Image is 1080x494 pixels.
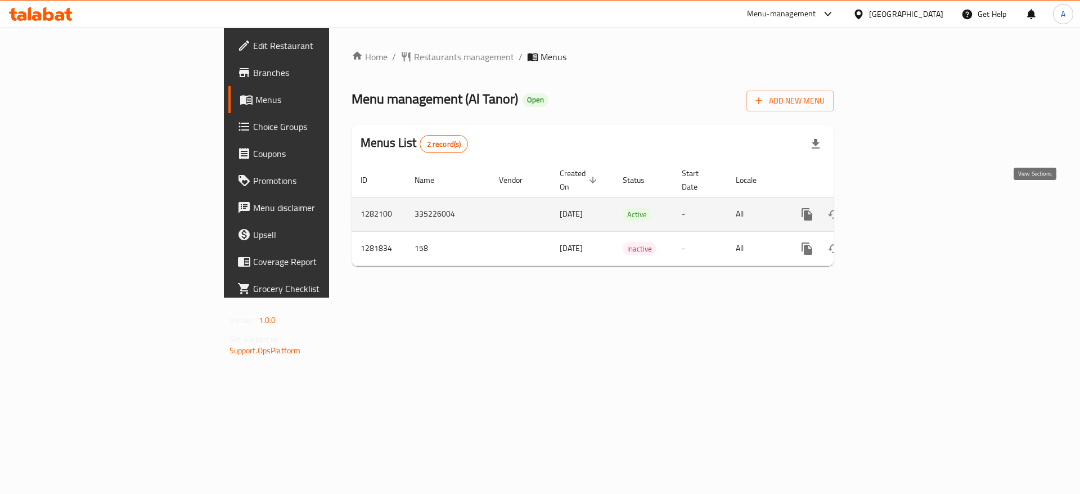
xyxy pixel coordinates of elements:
[228,248,404,275] a: Coverage Report
[228,86,404,113] a: Menus
[747,7,816,21] div: Menu-management
[623,208,651,221] span: Active
[523,95,548,105] span: Open
[253,66,395,79] span: Branches
[420,139,468,150] span: 2 record(s)
[727,197,785,231] td: All
[228,32,404,59] a: Edit Restaurant
[415,173,449,187] span: Name
[400,50,514,64] a: Restaurants management
[253,201,395,214] span: Menu disclaimer
[794,201,821,228] button: more
[352,163,911,266] table: enhanced table
[746,91,834,111] button: Add New Menu
[228,113,404,140] a: Choice Groups
[228,140,404,167] a: Coupons
[228,275,404,302] a: Grocery Checklist
[560,167,600,194] span: Created On
[523,93,548,107] div: Open
[785,163,911,197] th: Actions
[560,206,583,221] span: [DATE]
[361,134,468,153] h2: Menus List
[755,94,825,108] span: Add New Menu
[352,50,834,64] nav: breadcrumb
[253,147,395,160] span: Coupons
[352,86,518,111] span: Menu management ( Al Tanor )
[623,242,656,255] span: Inactive
[259,313,276,327] span: 1.0.0
[541,50,566,64] span: Menus
[869,8,943,20] div: [GEOGRAPHIC_DATA]
[228,167,404,194] a: Promotions
[253,228,395,241] span: Upsell
[253,255,395,268] span: Coverage Report
[673,197,727,231] td: -
[253,120,395,133] span: Choice Groups
[229,332,281,347] span: Get support on:
[229,343,301,358] a: Support.OpsPlatform
[253,174,395,187] span: Promotions
[406,197,490,231] td: 335226004
[420,135,469,153] div: Total records count
[406,231,490,266] td: 158
[802,131,829,158] div: Export file
[229,313,257,327] span: Version:
[228,194,404,221] a: Menu disclaimer
[682,167,713,194] span: Start Date
[253,39,395,52] span: Edit Restaurant
[255,93,395,106] span: Menus
[821,201,848,228] button: Change Status
[736,173,771,187] span: Locale
[623,173,659,187] span: Status
[361,173,382,187] span: ID
[727,231,785,266] td: All
[560,241,583,255] span: [DATE]
[1061,8,1065,20] span: A
[794,235,821,262] button: more
[673,231,727,266] td: -
[228,59,404,86] a: Branches
[821,235,848,262] button: Change Status
[499,173,537,187] span: Vendor
[253,282,395,295] span: Grocery Checklist
[519,50,523,64] li: /
[414,50,514,64] span: Restaurants management
[228,221,404,248] a: Upsell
